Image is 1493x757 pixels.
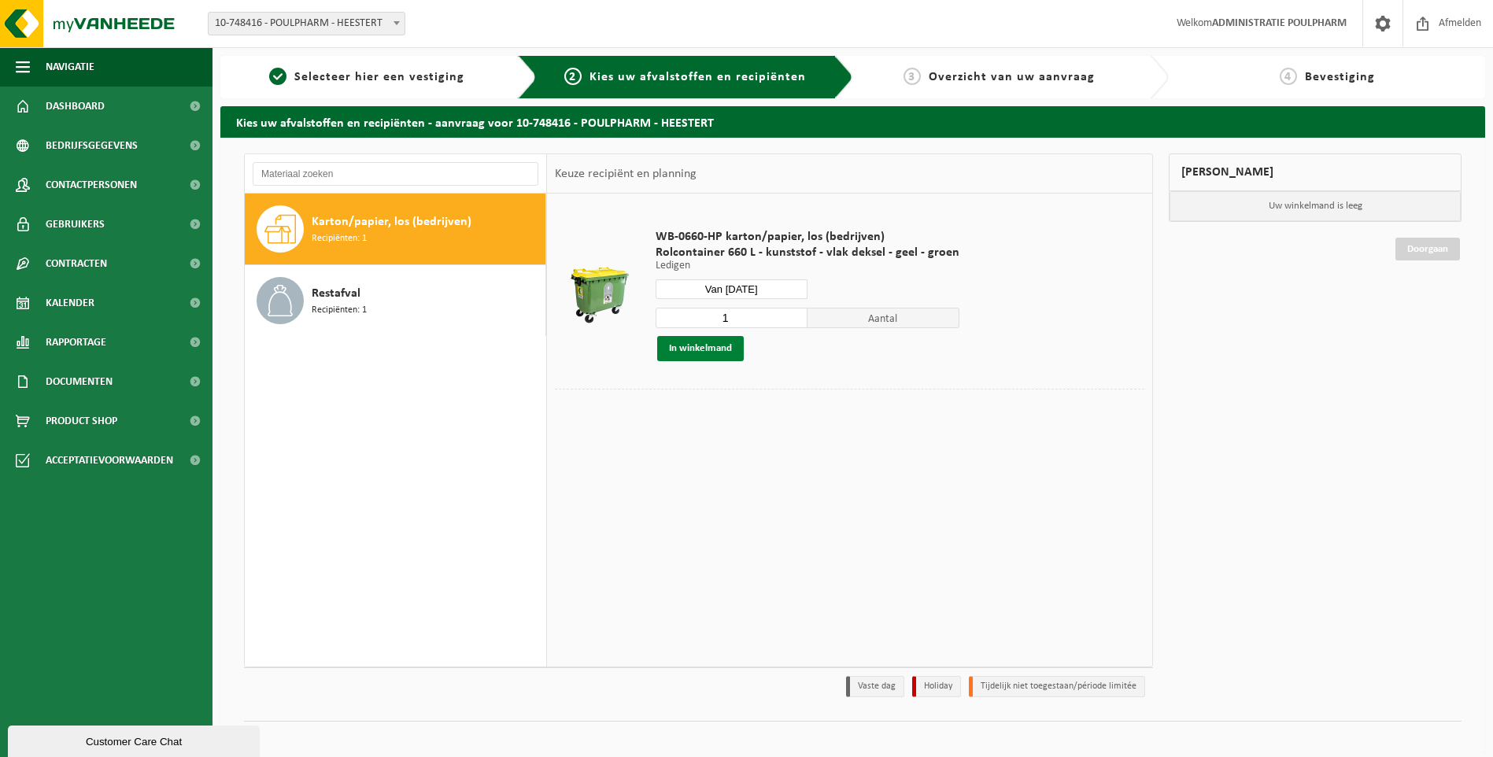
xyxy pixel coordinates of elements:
span: 10-748416 - POULPHARM - HEESTERT [209,13,405,35]
span: Dashboard [46,87,105,126]
span: Recipiënten: 1 [312,231,367,246]
span: Recipiënten: 1 [312,303,367,318]
a: Doorgaan [1395,238,1460,260]
iframe: chat widget [8,722,263,757]
p: Uw winkelmand is leeg [1170,191,1461,221]
span: 3 [904,68,921,85]
span: Restafval [312,284,360,303]
input: Selecteer datum [656,279,807,299]
li: Holiday [912,676,961,697]
span: Overzicht van uw aanvraag [929,71,1095,83]
h2: Kies uw afvalstoffen en recipiënten - aanvraag voor 10-748416 - POULPHARM - HEESTERT [220,106,1485,137]
span: Contracten [46,244,107,283]
strong: ADMINISTRATIE POULPHARM [1212,17,1347,29]
div: [PERSON_NAME] [1169,153,1462,191]
span: Kalender [46,283,94,323]
span: Gebruikers [46,205,105,244]
span: Karton/papier, los (bedrijven) [312,212,471,231]
span: Selecteer hier een vestiging [294,71,464,83]
input: Materiaal zoeken [253,162,538,186]
span: WB-0660-HP karton/papier, los (bedrijven) [656,229,959,245]
span: Rolcontainer 660 L - kunststof - vlak deksel - geel - groen [656,245,959,260]
p: Ledigen [656,260,959,271]
span: Kies uw afvalstoffen en recipiënten [589,71,806,83]
span: 10-748416 - POULPHARM - HEESTERT [208,12,405,35]
button: Karton/papier, los (bedrijven) Recipiënten: 1 [245,194,546,265]
span: Bevestiging [1305,71,1375,83]
div: Keuze recipiënt en planning [547,154,704,194]
span: Navigatie [46,47,94,87]
li: Vaste dag [846,676,904,697]
a: 1Selecteer hier een vestiging [228,68,505,87]
span: Product Shop [46,401,117,441]
span: Contactpersonen [46,165,137,205]
span: Bedrijfsgegevens [46,126,138,165]
span: 4 [1280,68,1297,85]
span: Documenten [46,362,113,401]
button: Restafval Recipiënten: 1 [245,265,546,336]
span: 1 [269,68,286,85]
span: Acceptatievoorwaarden [46,441,173,480]
span: Aantal [807,308,959,328]
li: Tijdelijk niet toegestaan/période limitée [969,676,1145,697]
span: 2 [564,68,582,85]
span: Rapportage [46,323,106,362]
button: In winkelmand [657,336,744,361]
